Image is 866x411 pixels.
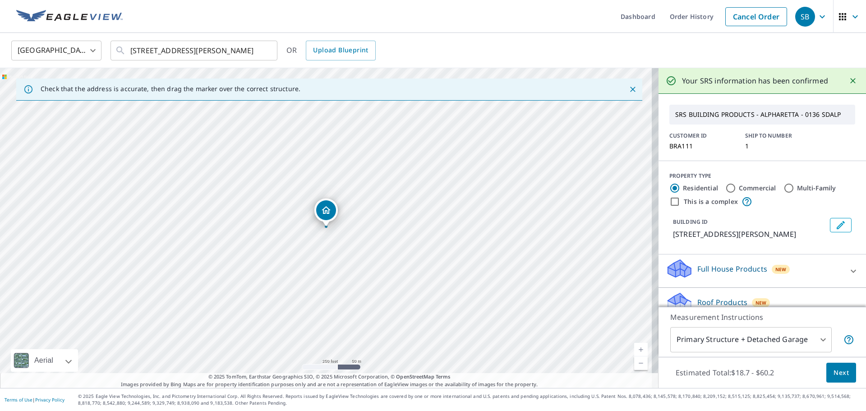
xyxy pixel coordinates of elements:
button: Close [847,75,859,87]
div: SB [795,7,815,27]
div: Roof ProductsNewPremium with Regular Delivery [666,291,859,327]
span: © 2025 TomTom, Earthstar Geographics SIO, © 2025 Microsoft Corporation, © [208,373,451,381]
p: BRA111 [669,143,734,150]
p: Your SRS information has been confirmed [682,75,828,86]
span: New [775,266,787,273]
div: Dropped pin, building 1, Residential property, 67 Gilmer Way Acworth, GA 30101 [314,199,338,226]
input: Search by address or latitude-longitude [130,38,259,63]
img: EV Logo [16,10,123,23]
span: Next [834,367,849,379]
div: Aerial [11,349,78,372]
div: PROPERTY TYPE [669,172,855,180]
a: OpenStreetMap [396,373,434,380]
label: This is a complex [684,197,738,206]
button: Close [627,83,639,95]
span: Upload Blueprint [313,45,368,56]
p: Estimated Total: $18.7 - $60.2 [668,363,781,383]
div: Aerial [32,349,56,372]
a: Cancel Order [725,7,787,26]
p: © 2025 Eagle View Technologies, Inc. and Pictometry International Corp. All Rights Reserved. Repo... [78,393,861,406]
p: | [5,397,64,402]
p: 1 [745,143,810,150]
label: Multi-Family [797,184,836,193]
button: Edit building 1 [830,218,852,232]
p: CUSTOMER ID [669,132,734,140]
button: Next [826,363,856,383]
a: Privacy Policy [35,397,64,403]
p: Full House Products [697,263,767,274]
a: Terms [436,373,451,380]
a: Terms of Use [5,397,32,403]
span: Your report will include the primary structure and a detached garage if one exists. [843,334,854,345]
p: SRS BUILDING PRODUCTS - ALPHARETTA - 0136 SDALP [672,107,853,122]
label: Commercial [739,184,776,193]
div: Full House ProductsNew [666,258,859,284]
p: BUILDING ID [673,218,708,226]
label: Residential [683,184,718,193]
div: [GEOGRAPHIC_DATA] [11,38,101,63]
p: Roof Products [697,297,747,308]
p: Measurement Instructions [670,312,854,323]
a: Current Level 17, Zoom Out [634,356,648,370]
p: Check that the address is accurate, then drag the marker over the correct structure. [41,85,300,93]
span: New [755,299,767,306]
a: Upload Blueprint [306,41,375,60]
a: Current Level 17, Zoom In [634,343,648,356]
div: OR [286,41,376,60]
div: Primary Structure + Detached Garage [670,327,832,352]
p: SHIP TO NUMBER [745,132,810,140]
p: [STREET_ADDRESS][PERSON_NAME] [673,229,826,240]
